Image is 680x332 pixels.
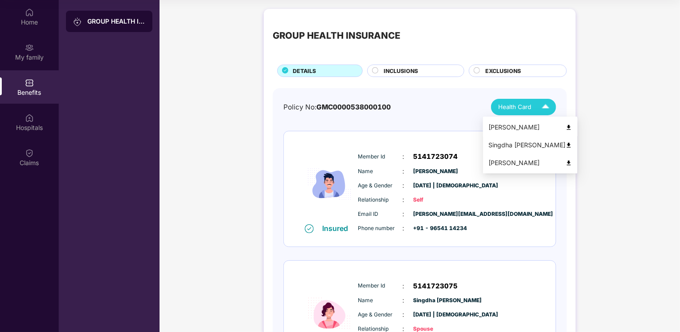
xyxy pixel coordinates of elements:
[403,281,405,291] span: :
[403,209,405,219] span: :
[358,182,403,190] span: Age & Gender
[358,311,403,319] span: Age & Gender
[403,223,405,233] span: :
[358,167,403,176] span: Name
[565,124,572,131] img: svg+xml;base64,PHN2ZyB4bWxucz0iaHR0cDovL3d3dy53My5vcmcvMjAwMC9zdmciIHdpZHRoPSI0OCIgaGVpZ2h0PSI0OC...
[403,166,405,176] span: :
[25,43,34,52] img: svg+xml;base64,PHN2ZyB3aWR0aD0iMjAiIGhlaWdodD0iMjAiIHZpZXdCb3g9IjAgMCAyMCAyMCIgZmlsbD0ibm9uZSIgeG...
[25,113,34,122] img: svg+xml;base64,PHN2ZyBpZD0iSG9zcGl0YWxzIiB4bWxucz0iaHR0cDovL3d3dy53My5vcmcvMjAwMC9zdmciIHdpZHRoPS...
[358,196,403,204] span: Relationship
[25,8,34,17] img: svg+xml;base64,PHN2ZyBpZD0iSG9tZSIgeG1sbnM9Imh0dHA6Ly93d3cudzMub3JnLzIwMDAvc3ZnIiB3aWR0aD0iMjAiIG...
[25,78,34,87] img: svg+xml;base64,PHN2ZyBpZD0iQmVuZWZpdHMiIHhtbG5zPSJodHRwOi8vd3d3LnczLm9yZy8yMDAwL3N2ZyIgd2lkdGg9Ij...
[485,67,521,75] span: EXCLUSIONS
[323,224,354,233] div: Insured
[358,210,403,219] span: Email ID
[414,311,458,319] span: [DATE] | [DEMOGRAPHIC_DATA]
[283,102,391,113] div: Policy No:
[403,152,405,162] span: :
[303,145,356,223] img: icon
[538,99,553,115] img: Icuh8uwCUCF+XjCZyLQsAKiDCM9HiE6CMYmKQaPGkZKaA32CAAACiQcFBJY0IsAAAAASUVORK5CYII=
[414,296,458,305] span: Singdha [PERSON_NAME]
[384,67,418,75] span: INCLUSIONS
[305,224,314,233] img: svg+xml;base64,PHN2ZyB4bWxucz0iaHR0cDovL3d3dy53My5vcmcvMjAwMC9zdmciIHdpZHRoPSIxNiIgaGVpZ2h0PSIxNi...
[414,281,458,292] span: 5141723075
[498,102,531,112] span: Health Card
[358,153,403,161] span: Member Id
[358,296,403,305] span: Name
[358,224,403,233] span: Phone number
[403,195,405,205] span: :
[488,158,572,168] div: [PERSON_NAME]
[565,160,572,166] img: svg+xml;base64,PHN2ZyB4bWxucz0iaHR0cDovL3d3dy53My5vcmcvMjAwMC9zdmciIHdpZHRoPSI0OCIgaGVpZ2h0PSI0OC...
[25,149,34,158] img: svg+xml;base64,PHN2ZyBpZD0iQ2xhaW0iIHhtbG5zPSJodHRwOi8vd3d3LnczLm9yZy8yMDAwL3N2ZyIgd2lkdGg9IjIwIi...
[293,67,316,75] span: DETAILS
[316,103,391,111] span: GMC0000538000100
[414,182,458,190] span: [DATE] | [DEMOGRAPHIC_DATA]
[414,224,458,233] span: +91 - 96541 14234
[488,122,572,132] div: [PERSON_NAME]
[565,142,572,149] img: svg+xml;base64,PHN2ZyB4bWxucz0iaHR0cDovL3d3dy53My5vcmcvMjAwMC9zdmciIHdpZHRoPSI0OCIgaGVpZ2h0PSI0OC...
[491,99,556,115] button: Health Card
[414,167,458,176] span: [PERSON_NAME]
[358,282,403,290] span: Member Id
[414,210,458,219] span: [PERSON_NAME][EMAIL_ADDRESS][DOMAIN_NAME]
[403,310,405,320] span: :
[273,28,400,43] div: GROUP HEALTH INSURANCE
[414,151,458,162] span: 5141723074
[403,296,405,305] span: :
[87,17,145,26] div: GROUP HEALTH INSURANCE
[403,181,405,190] span: :
[488,140,572,150] div: Singdha [PERSON_NAME]
[73,17,82,26] img: svg+xml;base64,PHN2ZyB3aWR0aD0iMjAiIGhlaWdodD0iMjAiIHZpZXdCb3g9IjAgMCAyMCAyMCIgZmlsbD0ibm9uZSIgeG...
[414,196,458,204] span: Self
